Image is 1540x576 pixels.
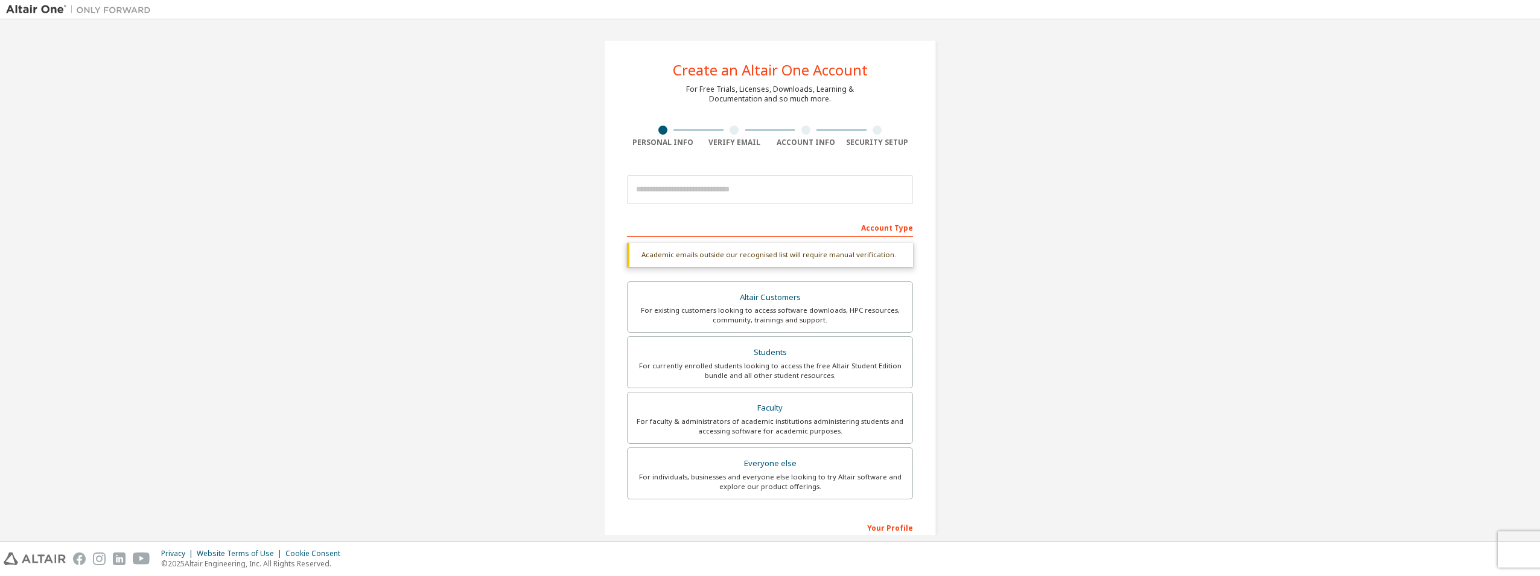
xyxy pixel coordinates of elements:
div: For currently enrolled students looking to access the free Altair Student Edition bundle and all ... [635,361,905,380]
p: © 2025 Altair Engineering, Inc. All Rights Reserved. [161,558,348,569]
div: Faculty [635,400,905,417]
div: Create an Altair One Account [673,63,868,77]
div: Cookie Consent [285,549,348,558]
div: Privacy [161,549,197,558]
img: facebook.svg [73,552,86,565]
div: Security Setup [842,138,914,147]
img: Altair One [6,4,157,16]
img: altair_logo.svg [4,552,66,565]
div: Personal Info [627,138,699,147]
div: Academic emails outside our recognised list will require manual verification. [627,243,913,267]
div: Account Info [770,138,842,147]
div: Everyone else [635,455,905,472]
div: Your Profile [627,517,913,537]
div: Verify Email [699,138,771,147]
div: For existing customers looking to access software downloads, HPC resources, community, trainings ... [635,306,905,325]
img: youtube.svg [133,552,150,565]
img: linkedin.svg [113,552,126,565]
div: Altair Customers [635,289,905,306]
img: instagram.svg [93,552,106,565]
div: Students [635,344,905,361]
div: For Free Trials, Licenses, Downloads, Learning & Documentation and so much more. [686,85,854,104]
div: For individuals, businesses and everyone else looking to try Altair software and explore our prod... [635,472,905,491]
div: Website Terms of Use [197,549,285,558]
div: For faculty & administrators of academic institutions administering students and accessing softwa... [635,417,905,436]
div: Account Type [627,217,913,237]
